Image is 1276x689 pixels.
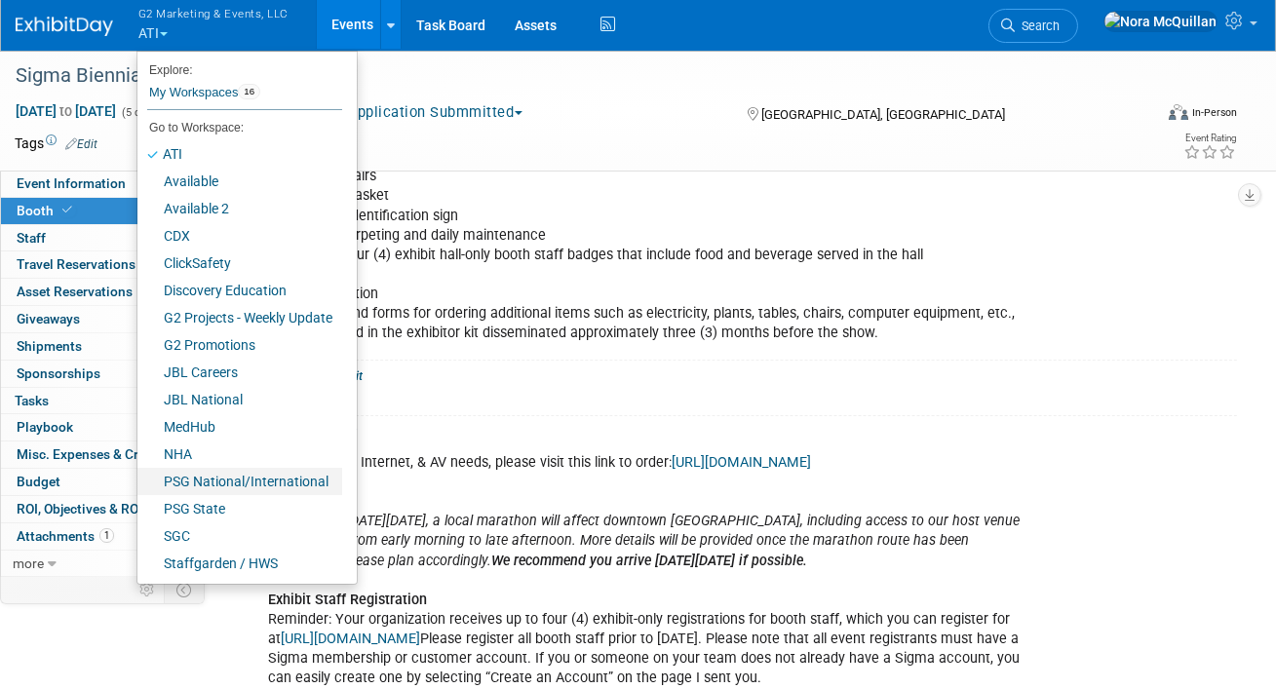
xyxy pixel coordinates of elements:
span: (5 days) [120,106,161,119]
a: Booth [1,198,204,224]
td: Toggle Event Tabs [165,577,205,602]
img: Format-Inperson.png [1169,104,1188,120]
li: Go to Workspace: [137,115,342,140]
span: Attachments [17,528,114,544]
a: Staffgarden / HWS [137,550,342,577]
a: My Workspaces16 [147,76,342,109]
span: to [57,103,75,119]
li: Explore: [137,58,342,76]
a: ROI, Objectives & ROO [1,496,204,522]
button: Application Submmitted [328,102,530,123]
span: Giveaways [17,311,80,326]
li: Electric, Internet, & AV needs, please visit this link to order: [307,453,1029,473]
span: ROI, Objectives & ROO [17,501,147,517]
span: Sponsorships [17,365,100,381]
a: MedHub [137,413,342,440]
a: ClickSafety [137,249,342,277]
a: Discovery Education [137,277,342,304]
div: In-Person [1191,105,1237,120]
a: Giveaways [1,306,204,332]
a: G2 Promotions [137,331,342,359]
a: PSG National/International [137,468,342,495]
span: Shipments [17,338,82,354]
b: We recommend you arrive [DATE][DATE] if possible. [491,553,807,569]
b: Exhibit Staff Registration [268,592,427,608]
i: Booth reservation complete [62,205,72,215]
img: Nora McQuillan [1103,11,1218,32]
a: Sponsorships [1,361,204,387]
a: Search [988,9,1078,43]
img: ExhibitDay [16,17,113,36]
span: more [13,555,44,571]
a: CDX [137,222,342,249]
div: Event Format [1058,101,1237,131]
li: Wastebasket [307,186,1029,206]
span: Budget [17,474,60,489]
li: Booth identification sign [307,207,1029,226]
span: 1 [99,528,114,543]
a: NHA [137,440,342,468]
span: [DATE] [DATE] [15,102,117,120]
span: Booth [17,203,76,218]
div: More Information Information and forms for ordering additional items such as electricity, plants,... [254,118,1041,353]
a: [URL][DOMAIN_NAME] [281,631,420,647]
a: JBL Careers [137,359,342,386]
a: Budget [1,469,204,495]
span: Event Information [17,175,126,191]
li: Two chairs [307,167,1029,186]
li: Up to four (4) exhibit hall-only booth staff badges that include food and beverage served in the ... [307,246,1029,265]
td: Personalize Event Tab Strip [131,577,165,602]
a: Available [137,168,342,195]
span: Misc. Expenses & Credits [17,446,169,462]
a: PSG State [137,495,342,522]
a: Edit [65,137,97,151]
span: G2 Marketing & Events, LLC [138,3,289,23]
span: [GEOGRAPHIC_DATA], [GEOGRAPHIC_DATA] [761,107,1005,122]
a: Staff [1,225,204,251]
a: Event Information [1,171,204,197]
a: Tasks [1,388,204,414]
span: Tasks [15,393,49,408]
span: 16 [238,84,260,99]
span: Travel Reservations [17,256,135,272]
a: Playbook [1,414,204,440]
a: Travel Reservations [1,251,204,278]
div: Shipping Info: [238,361,1237,386]
div: Event Rating [1183,134,1236,143]
a: more [1,551,204,577]
td: Tags [15,134,97,153]
span: Search [1015,19,1060,33]
a: SGC [137,522,342,550]
i: Please note: [DATE][DATE], a local marathon will affect downtown [GEOGRAPHIC_DATA], including acc... [268,513,1020,568]
a: Available 2 [137,195,342,222]
a: Misc. Expenses & Credits [1,441,204,468]
span: Asset Reservations [17,284,133,299]
div: Sigma Biennial Convention [9,58,1133,94]
a: [URL][DOMAIN_NAME] [672,454,811,471]
a: JBL National [137,386,342,413]
div: Booth Notes: [238,416,1237,441]
span: Staff [17,230,46,246]
a: ATI [137,140,342,168]
a: G2 Projects - Weekly Update [137,304,342,331]
li: Aisle carpeting and daily maintenance [307,226,1029,246]
a: Attachments1 [1,523,204,550]
span: Playbook [17,419,73,435]
a: Shipments [1,333,204,360]
a: Asset Reservations [1,279,204,305]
